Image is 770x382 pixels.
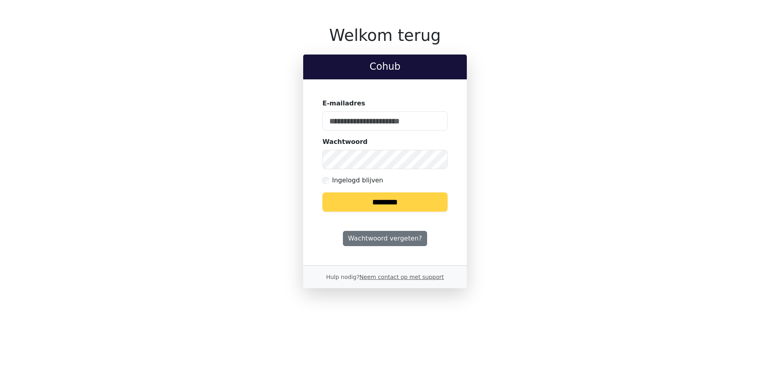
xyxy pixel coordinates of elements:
[310,61,460,73] h2: Cohub
[322,137,368,147] label: Wachtwoord
[332,176,383,185] label: Ingelogd blijven
[326,274,444,280] small: Hulp nodig?
[359,274,444,280] a: Neem contact op met support
[322,99,365,108] label: E-mailadres
[303,26,467,45] h1: Welkom terug
[343,231,427,246] a: Wachtwoord vergeten?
